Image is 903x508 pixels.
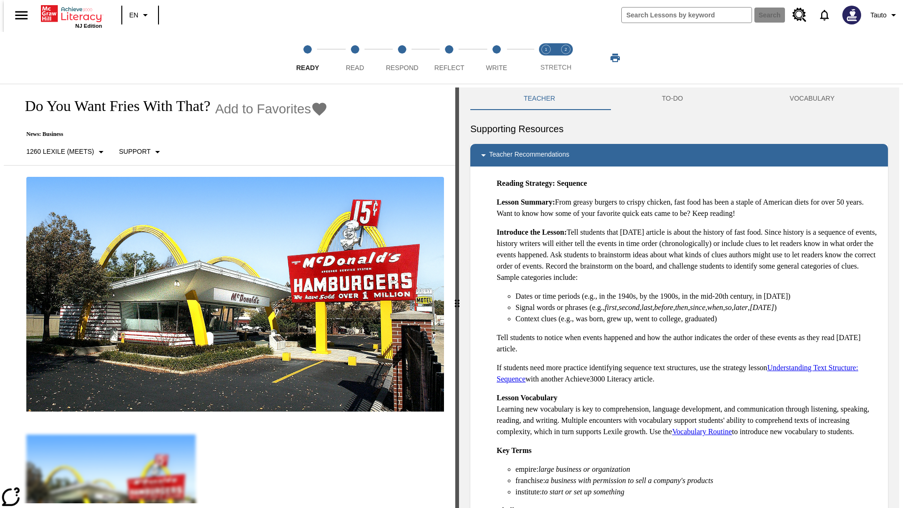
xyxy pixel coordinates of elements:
li: Dates or time periods (e.g., in the 1940s, by the 1900s, in the mid-20th century, in [DATE]) [515,291,880,302]
button: Select a new avatar [837,3,867,27]
button: Reflect step 4 of 5 [422,32,476,84]
strong: Lesson Vocabulary [497,394,557,402]
em: so [725,303,732,311]
img: One of the first McDonald's stores, with the iconic red sign and golden arches. [26,177,444,412]
li: institute: [515,486,880,498]
em: first [605,303,617,311]
div: Press Enter or Spacebar and then press right and left arrow keys to move the slider [455,87,459,508]
button: Respond step 3 of 5 [375,32,429,84]
h6: Supporting Resources [470,121,888,136]
em: a business with permission to sell a company's products [545,476,713,484]
p: If students need more practice identifying sequence text structures, use the strategy lesson with... [497,362,880,385]
div: reading [4,87,455,503]
text: 2 [564,47,567,52]
text: 1 [545,47,547,52]
p: Support [119,147,150,157]
li: Context clues (e.g., was born, grew up, went to college, graduated) [515,313,880,325]
span: Ready [296,64,319,71]
strong: Key Terms [497,446,531,454]
strong: Introduce the Lesson: [497,228,567,236]
button: Stretch Read step 1 of 2 [532,32,560,84]
button: Read step 2 of 5 [327,32,382,84]
em: before [654,303,673,311]
div: Teacher Recommendations [470,144,888,167]
li: empire: [515,464,880,475]
em: [DATE] [750,303,774,311]
li: franchise: [515,475,880,486]
p: 1260 Lexile (Meets) [26,147,94,157]
button: VOCABULARY [737,87,888,110]
em: later [734,303,748,311]
a: Vocabulary Routine [672,428,732,436]
em: then [675,303,688,311]
button: Profile/Settings [867,7,903,24]
p: Tell students to notice when events happened and how the author indicates the order of these even... [497,332,880,355]
strong: Sequence [557,179,587,187]
span: Tauto [871,10,887,20]
button: Teacher [470,87,609,110]
div: Instructional Panel Tabs [470,87,888,110]
a: Resource Center, Will open in new tab [787,2,812,28]
p: News: Business [15,131,328,138]
p: Learning new vocabulary is key to comprehension, language development, and communication through ... [497,392,880,437]
button: Add to Favorites - Do You Want Fries With That? [215,101,328,117]
a: Notifications [812,3,837,27]
em: to start or set up something [542,488,625,496]
li: Signal words or phrases (e.g., , , , , , , , , , ) [515,302,880,313]
p: Tell students that [DATE] article is about the history of fast food. Since history is a sequence ... [497,227,880,283]
span: EN [129,10,138,20]
button: Language: EN, Select a language [125,7,155,24]
strong: Reading Strategy: [497,179,555,187]
img: Avatar [842,6,861,24]
a: Understanding Text Structure: Sequence [497,364,858,383]
button: Scaffolds, Support [115,143,167,160]
button: Open side menu [8,1,35,29]
span: Add to Favorites [215,102,311,117]
button: Stretch Respond step 2 of 2 [552,32,579,84]
p: From greasy burgers to crispy chicken, fast food has been a staple of American diets for over 50 ... [497,197,880,219]
p: Teacher Recommendations [489,150,569,161]
em: when [707,303,723,311]
button: TO-DO [609,87,737,110]
button: Select Lexile, 1260 Lexile (Meets) [23,143,111,160]
span: NJ Edition [75,23,102,29]
strong: Lesson Summary: [497,198,555,206]
em: last [642,303,652,311]
span: Write [486,64,507,71]
span: STRETCH [540,63,571,71]
div: activity [459,87,899,508]
div: Home [41,3,102,29]
span: Read [346,64,364,71]
em: since [690,303,705,311]
em: second [619,303,640,311]
button: Ready step 1 of 5 [280,32,335,84]
input: search field [622,8,752,23]
button: Print [600,49,630,66]
button: Write step 5 of 5 [469,32,524,84]
span: Respond [386,64,418,71]
span: Reflect [435,64,465,71]
h1: Do You Want Fries With That? [15,97,210,115]
em: large business or organization [539,465,630,473]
